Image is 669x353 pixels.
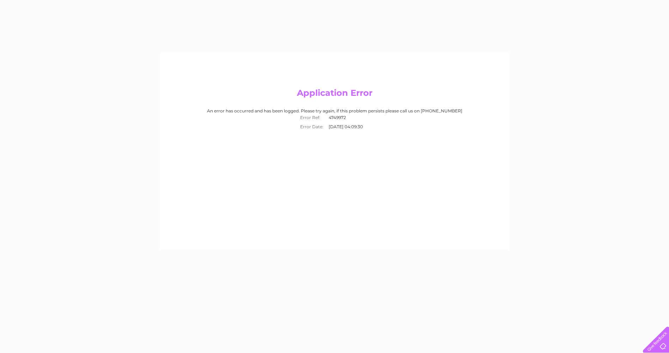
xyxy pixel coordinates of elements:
[297,113,327,122] th: Error Ref:
[167,88,503,101] h2: Application Error
[327,122,372,131] td: [DATE] 04:09:30
[327,113,372,122] td: 4749972
[297,122,327,131] th: Error Date:
[167,109,503,131] div: An error has occurred and has been logged. Please try again, if this problem persists please call...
